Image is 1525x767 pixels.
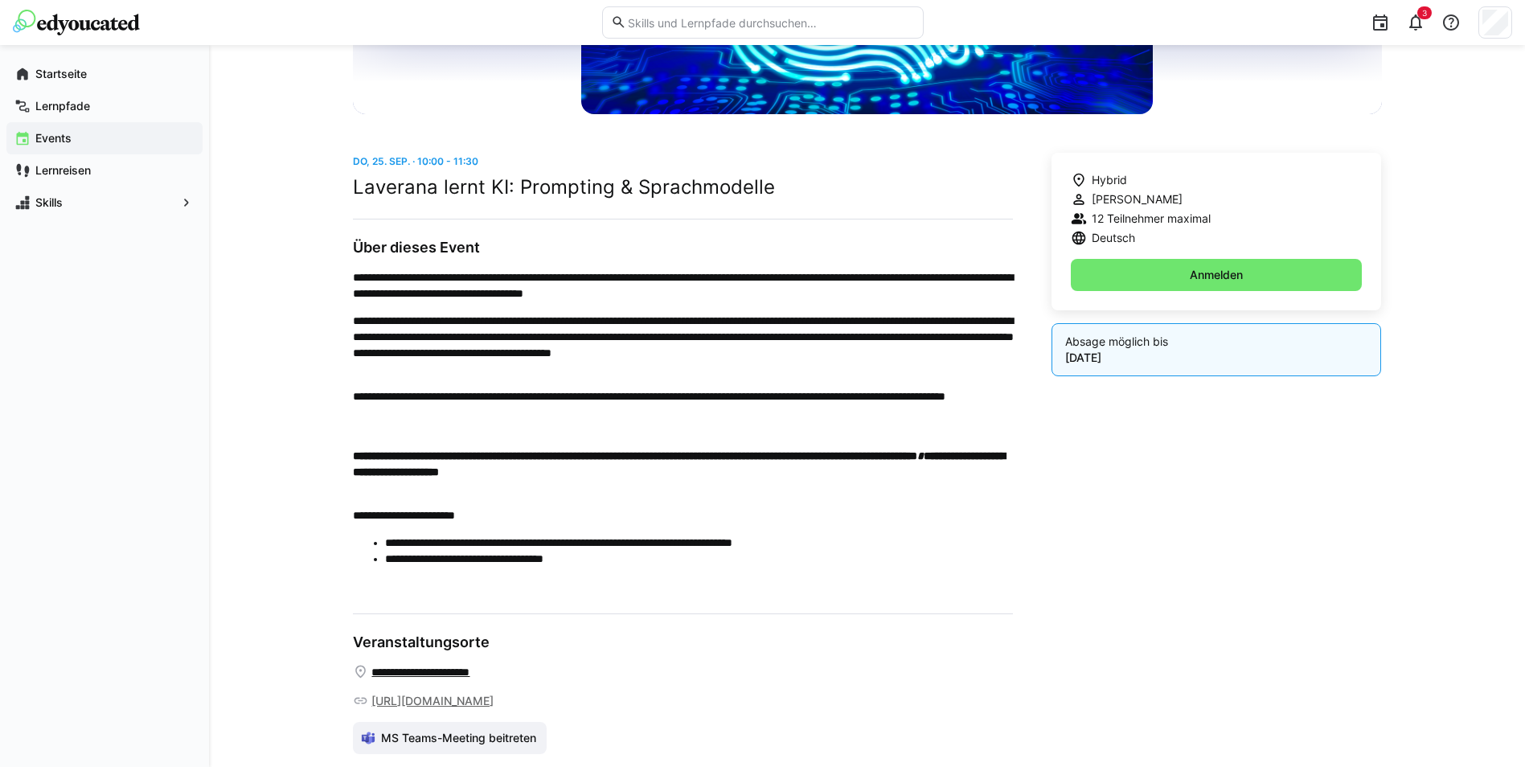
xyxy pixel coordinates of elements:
h3: Veranstaltungsorte [353,634,1013,651]
span: Do, 25. Sep. · 10:00 - 11:30 [353,155,478,167]
span: Deutsch [1092,230,1135,246]
h3: Über dieses Event [353,239,1013,256]
span: Hybrid [1092,172,1127,188]
span: [PERSON_NAME] [1092,191,1183,207]
span: MS Teams-Meeting beitreten [379,730,539,746]
span: 3 [1422,8,1427,18]
a: [URL][DOMAIN_NAME] [371,693,494,709]
p: Absage möglich bis [1065,334,1368,350]
span: Anmelden [1187,267,1245,283]
p: [DATE] [1065,350,1368,366]
a: MS Teams-Meeting beitreten [353,722,547,754]
button: Anmelden [1071,259,1363,291]
span: 12 Teilnehmer maximal [1092,211,1211,227]
h2: Laverana lernt KI: Prompting & Sprachmodelle [353,175,1013,199]
input: Skills und Lernpfade durchsuchen… [626,15,914,30]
